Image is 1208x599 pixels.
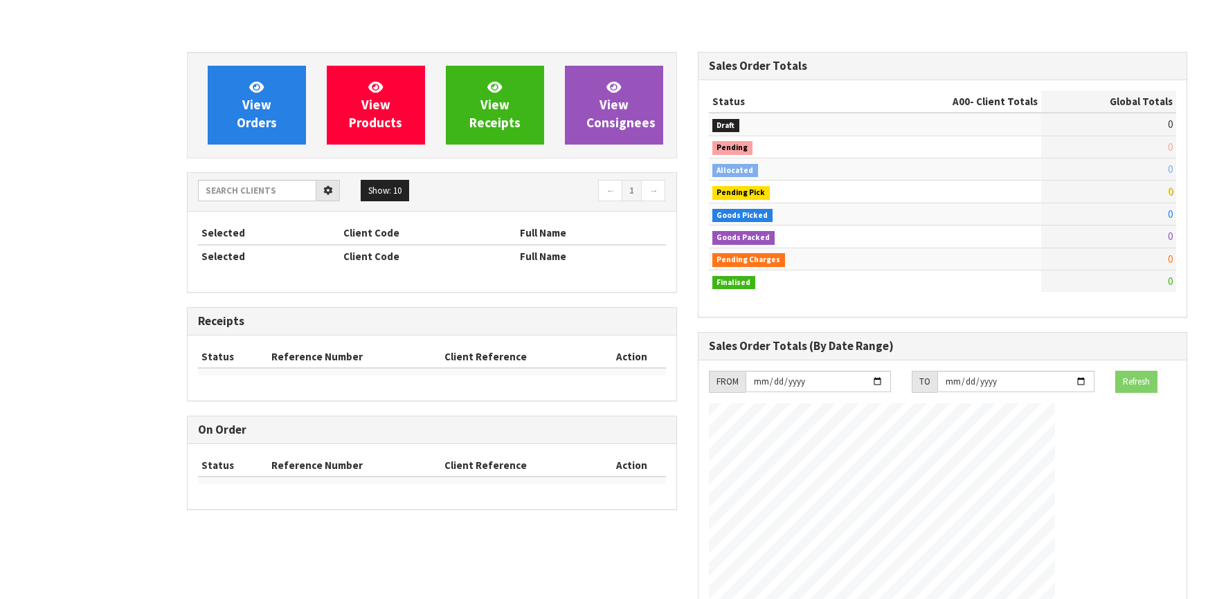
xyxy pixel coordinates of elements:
span: View Consignees [586,79,656,131]
span: 0 [1168,118,1173,131]
a: ViewOrders [208,66,306,145]
span: Pending [712,141,753,155]
th: Selected [198,222,340,244]
th: Action [598,454,665,477]
span: 0 [1168,252,1173,266]
button: Show: 10 [361,180,409,202]
th: Status [198,454,268,477]
span: 0 [1168,163,1173,176]
th: Action [598,346,665,368]
div: FROM [709,371,746,393]
nav: Page navigation [442,180,666,204]
span: Finalised [712,276,756,290]
th: Reference Number [268,454,441,477]
a: ViewReceipts [446,66,544,145]
span: Pending Pick [712,186,770,200]
input: Search clients [198,180,316,201]
span: 0 [1168,230,1173,243]
th: Reference Number [268,346,441,368]
button: Refresh [1115,371,1157,393]
span: Goods Picked [712,209,773,223]
a: ← [598,180,622,202]
th: Full Name [516,245,666,267]
span: Goods Packed [712,231,775,245]
span: View Receipts [469,79,521,131]
th: Client Code [340,222,516,244]
th: Status [198,346,268,368]
h3: On Order [198,423,666,436]
span: View Orders [237,79,277,131]
th: Client Reference [441,454,599,477]
span: 0 [1168,275,1173,288]
span: 0 [1168,208,1173,221]
span: View Products [349,79,402,131]
h3: Sales Order Totals (By Date Range) [709,340,1177,353]
span: Pending Charges [712,253,786,267]
th: Full Name [516,222,666,244]
span: 0 [1168,140,1173,154]
a: ViewConsignees [565,66,663,145]
span: 0 [1168,185,1173,198]
a: 1 [622,180,642,202]
div: TO [912,371,937,393]
th: - Client Totals [863,91,1041,113]
span: Allocated [712,164,759,178]
th: Selected [198,245,340,267]
span: A00 [953,95,970,108]
h3: Sales Order Totals [709,59,1177,73]
h3: Receipts [198,315,666,328]
a: → [641,180,665,202]
th: Client Code [340,245,516,267]
span: Draft [712,119,740,133]
a: ViewProducts [327,66,425,145]
th: Global Totals [1041,91,1176,113]
th: Status [709,91,863,113]
th: Client Reference [441,346,599,368]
